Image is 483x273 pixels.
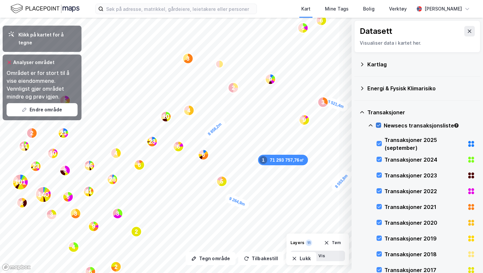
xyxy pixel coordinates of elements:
div: Map marker [202,118,227,141]
text: 3 [74,211,77,216]
div: Transaksjoner [367,108,475,116]
button: Lukk [286,252,316,265]
div: Transaksjoner 2024 [384,156,465,164]
div: Map marker [265,74,276,84]
div: Transaksjoner 2023 [384,171,465,179]
div: Map marker [83,186,94,197]
div: Map marker [84,160,95,171]
text: 3 [322,100,325,105]
text: 3 [187,56,190,61]
div: Map marker [298,23,308,33]
text: 9 [92,223,95,230]
div: Map marker [224,193,250,210]
text: 10 [163,113,169,120]
div: Map marker [112,208,123,219]
div: Map marker [161,111,171,122]
div: Map marker [35,187,51,202]
div: Mine Tags [325,5,349,13]
div: Map marker [58,128,69,138]
div: Map marker [12,174,28,190]
div: Map marker [323,96,349,113]
div: Analyser området [13,58,55,66]
div: Kart [301,5,310,13]
div: Map marker [27,128,37,138]
div: Map marker [330,169,353,193]
text: 3 [50,212,53,217]
input: Søk på adresse, matrikkel, gårdeiere, leietakere eller personer [103,4,257,14]
text: 8 [64,168,67,173]
div: Map marker [316,15,327,26]
div: Transaksjoner 2022 [384,187,465,195]
div: Map marker [111,262,121,272]
text: 10 [50,150,56,157]
div: Map marker [134,160,145,170]
text: 6 [138,162,141,168]
div: Newsecs transaksjonsliste [384,122,475,129]
div: Map marker [299,115,310,125]
div: Map marker [60,165,70,176]
div: Tooltip anchor [453,123,459,128]
div: Transaksjoner 2025 (september) [384,136,465,152]
text: 4 [72,244,75,250]
text: 2 [135,229,138,235]
div: Map marker [70,208,81,219]
div: Map marker [318,97,328,107]
div: Visualiser data i kartet her. [360,39,475,47]
div: Verktøy [389,5,407,13]
text: 3 [116,211,119,216]
button: Vis [290,251,345,261]
button: Tegn område [186,252,236,265]
text: 28 [109,176,116,183]
div: Map marker [68,242,79,252]
button: Tøm [320,238,345,248]
div: Map marker [198,149,209,160]
div: 1 [259,156,267,164]
div: Map marker [228,82,239,93]
div: Map marker [173,141,184,152]
iframe: Chat Widget [450,241,483,273]
div: Klikk på kartet for å tegne [18,31,76,47]
text: 23 [149,138,155,145]
button: Tilbakestill [238,252,284,265]
text: 4 [115,150,118,156]
div: [PERSON_NAME] [425,5,462,13]
div: Map marker [17,197,27,208]
text: 4 [188,108,191,113]
div: Map marker [63,192,73,202]
div: Map marker [147,136,157,147]
text: 6 [67,194,70,200]
div: Map marker [88,221,99,232]
text: 6 [21,200,24,206]
div: Map marker [183,53,193,64]
text: 2 [115,264,118,270]
button: Endre område [7,103,78,116]
div: 11 [306,239,312,246]
div: Map marker [31,161,41,171]
text: 6 [177,144,180,149]
div: Map marker [217,176,227,187]
text: 6 [202,152,205,158]
text: 41 [85,188,92,195]
div: Transaksjoner 2018 [384,250,465,258]
div: Bolig [363,5,375,13]
div: Map marker [131,226,142,237]
div: Map marker [111,148,121,158]
div: Map marker [184,105,194,116]
text: 2 [31,130,34,136]
text: 6 [320,18,323,23]
text: 6 [302,25,305,31]
div: Kartlag [367,60,475,68]
div: Layers [290,240,304,245]
div: Map marker [216,60,223,68]
div: Map marker [48,148,58,159]
img: logo.f888ab2527a4732fd821a326f86c7f29.svg [11,3,80,14]
div: Map marker [107,174,118,185]
text: 9 [269,77,272,82]
div: Energi & Fysisk Klimarisiko [367,84,475,92]
div: Map marker [46,209,57,220]
text: 11 [21,143,28,149]
text: 2 [232,85,235,91]
div: Map marker [19,141,30,151]
text: 101 [15,178,26,186]
text: 5 [220,179,223,184]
